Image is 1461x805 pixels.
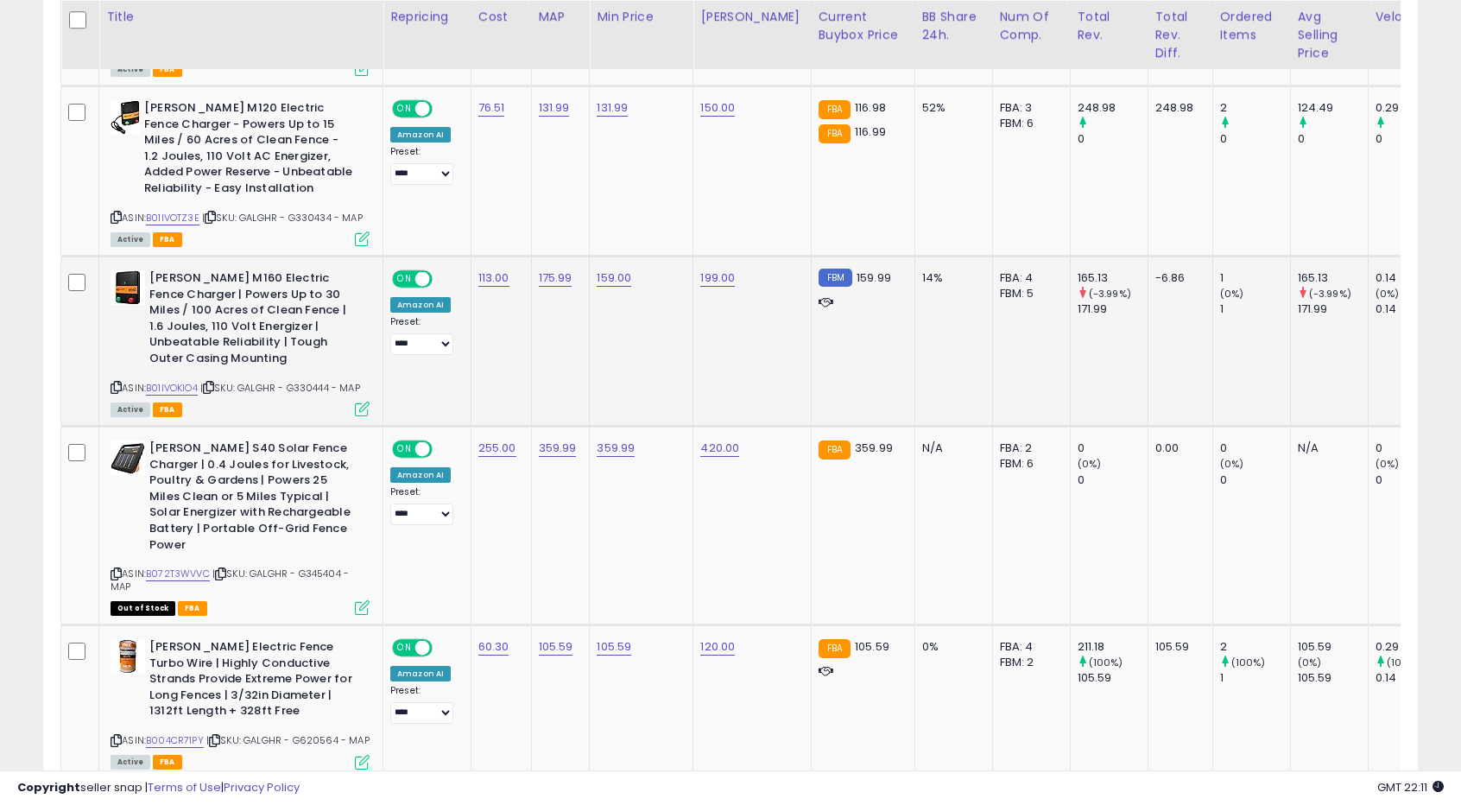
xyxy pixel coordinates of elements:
div: Amazon AI [390,666,451,681]
span: 2025-09-7 22:11 GMT [1377,779,1444,795]
img: 41M4lO9FulL._SL40_.jpg [111,639,145,674]
a: B01IVOKIO4 [146,381,198,396]
span: 116.98 [855,99,886,116]
span: ON [394,102,415,117]
div: 0.14 [1376,270,1445,286]
div: 0 [1376,472,1445,488]
div: Preset: [390,316,458,355]
div: 171.99 [1078,301,1148,317]
div: Title [106,8,376,26]
div: FBA: 2 [1000,441,1057,456]
div: 0.29 [1376,639,1445,655]
small: FBA [819,441,851,460]
div: 1 [1220,670,1290,686]
div: Velocity [1376,8,1439,26]
div: FBM: 2 [1000,655,1057,670]
div: 2 [1220,639,1290,655]
div: 52% [922,100,979,116]
a: 113.00 [478,269,509,287]
div: 0 [1078,441,1148,456]
small: FBA [819,124,851,143]
span: FBA [178,601,207,616]
span: | SKU: GALGHR - G345404 - MAP [111,567,349,593]
b: [PERSON_NAME] S40 Solar Fence Charger | 0.4 Joules for Livestock, Poultry & Gardens | Powers 25 M... [149,441,359,557]
a: 120.00 [700,638,735,656]
div: 105.59 [1298,639,1368,655]
div: 0.14 [1376,670,1445,686]
small: (0%) [1078,457,1102,471]
div: 0 [1376,131,1445,147]
a: 76.51 [478,99,505,117]
div: 171.99 [1298,301,1368,317]
div: Amazon AI [390,297,451,313]
span: ON [394,442,415,457]
small: (0%) [1376,287,1400,301]
small: FBA [819,639,851,658]
a: B01IVOTZ3E [146,211,199,225]
a: 131.99 [539,99,570,117]
div: seller snap | | [17,780,300,796]
span: OFF [430,442,458,457]
div: 14% [922,270,979,286]
span: ON [394,641,415,656]
a: 359.99 [539,440,577,457]
div: Min Price [597,8,686,26]
a: 199.00 [700,269,735,287]
span: | SKU: GALGHR - G330444 - MAP [200,381,360,395]
strong: Copyright [17,779,80,795]
div: Num of Comp. [1000,8,1063,44]
a: Terms of Use [148,779,221,795]
div: Repricing [390,8,464,26]
div: BB Share 24h. [922,8,985,44]
div: Ordered Items [1220,8,1283,44]
small: (-3.99%) [1309,287,1351,301]
div: 0 [1078,472,1148,488]
div: FBA: 4 [1000,270,1057,286]
span: 159.99 [857,269,891,286]
div: 0 [1298,131,1368,147]
a: 60.30 [478,638,509,656]
div: 124.49 [1298,100,1368,116]
div: FBM: 5 [1000,286,1057,301]
b: [PERSON_NAME] Electric Fence Turbo Wire | Highly Conductive Strands Provide Extreme Power for Lon... [149,639,359,724]
div: FBA: 4 [1000,639,1057,655]
span: 359.99 [855,440,893,456]
small: (0%) [1298,656,1322,669]
span: OFF [430,641,458,656]
div: Preset: [390,146,458,185]
img: 41tu3LX+XnL._SL40_.jpg [111,441,145,475]
a: 150.00 [700,99,735,117]
span: FBA [153,232,182,247]
small: (0%) [1220,457,1244,471]
div: N/A [922,441,979,456]
a: 420.00 [700,440,739,457]
b: [PERSON_NAME] M120 Electric Fence Charger - Powers Up to 15 Miles / 60 Acres of Clean Fence - 1.2... [144,100,354,200]
span: 105.59 [855,638,889,655]
a: 255.00 [478,440,516,457]
span: All listings that are currently out of stock and unavailable for purchase on Amazon [111,601,175,616]
small: FBM [819,269,852,287]
span: OFF [430,102,458,117]
span: | SKU: GALGHR - G330434 - MAP [202,211,363,225]
div: 248.98 [1155,100,1199,116]
div: 0 [1220,441,1290,456]
small: (107.14%) [1387,656,1431,669]
span: OFF [430,272,458,287]
small: (0%) [1376,457,1400,471]
div: Cost [478,8,524,26]
div: 0 [1376,441,1445,456]
div: Current Buybox Price [819,8,908,44]
small: (100%) [1089,656,1123,669]
small: FBA [819,100,851,119]
img: 41k37ftIoGL._SL40_.jpg [111,100,140,135]
a: B004CR71PY [146,733,204,748]
a: Privacy Policy [224,779,300,795]
div: ASIN: [111,100,370,244]
div: Amazon AI [390,127,451,143]
div: ASIN: [111,270,370,415]
span: 116.99 [855,124,886,140]
div: 165.13 [1298,270,1368,286]
div: Total Rev. Diff. [1155,8,1205,62]
div: Preset: [390,685,458,724]
b: [PERSON_NAME] M160 Electric Fence Charger | Powers Up to 30 Miles / 100 Acres of Clean Fence | 1.... [149,270,359,371]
